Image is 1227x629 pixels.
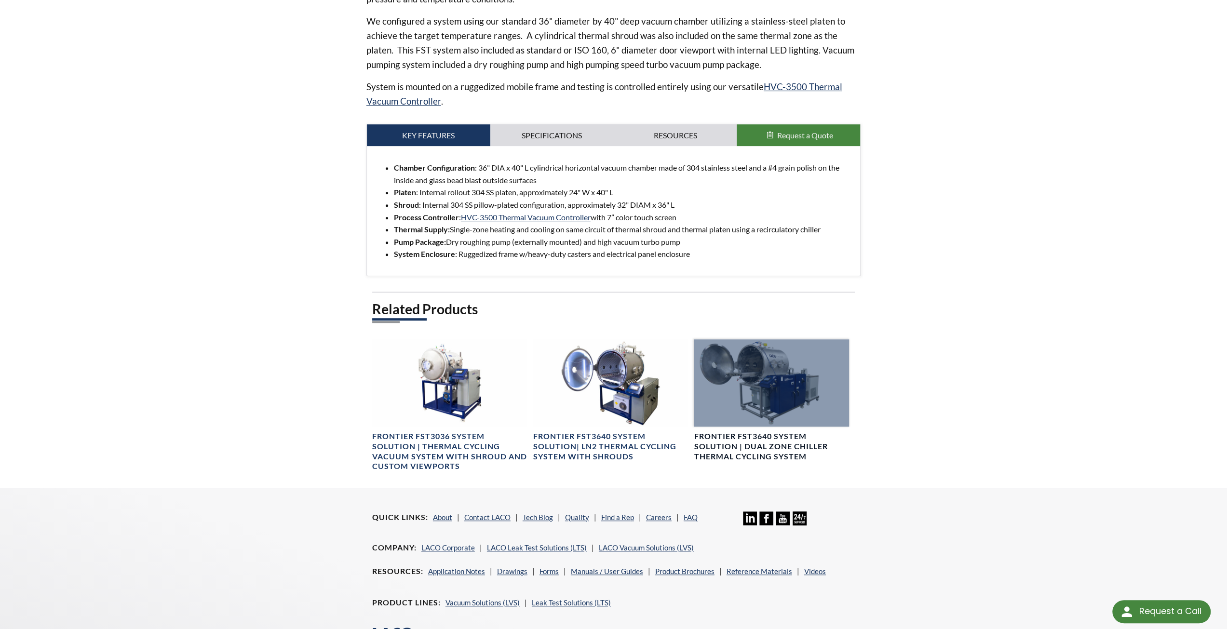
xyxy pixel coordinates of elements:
[793,511,807,525] img: 24/7 Support Icon
[601,513,634,522] a: Find a Rep
[694,431,849,461] h4: Frontier FST3640 System Solution | Dual Zone Chiller Thermal Cycling System
[684,513,698,522] a: FAQ
[394,161,853,186] li: : 36" DIA x 40" L cylindrical horizontal vacuum chamber made of 304 stainless steel and a #4 grai...
[694,339,849,462] a: Thermal Vacuum System for Spacecraft Imaging Testing, SS Chamber, angled viewFrontier FST3640 Sys...
[394,249,455,258] strong: System Enclosure
[646,513,672,522] a: Careers
[1119,604,1134,619] img: round button
[394,237,446,246] strong: Pump Package:
[372,598,441,608] h4: Product Lines
[421,543,475,552] a: LACO Corporate
[394,213,459,222] strong: Process Controller
[599,543,694,552] a: LACO Vacuum Solutions (LVS)
[777,131,833,140] span: Request a Quote
[533,431,688,461] h4: Frontier FST3640 System Solution| LN2 Thermal Cycling System with Shrouds
[372,300,855,318] h2: Related Products
[394,211,853,224] li: : with 7” color touch screen
[394,187,416,197] strong: Platen
[464,513,511,522] a: Contact LACO
[737,124,860,147] button: Request a Quote
[523,513,553,522] a: Tech Blog
[366,81,842,107] a: HVC-3500 Thermal Vacuum Controller
[497,567,527,575] a: Drawings
[394,236,853,248] li: Dry roughing pump (externally mounted) and high vacuum turbo pump
[394,199,853,211] li: : Internal 304 SS pillow-plated configuration, approximately 32" DIAM x 36" L
[1112,600,1211,623] div: Request a Call
[372,543,417,553] h4: Company
[394,200,419,209] strong: Shroud
[372,512,428,522] h4: Quick Links
[394,186,853,199] li: : Internal rollout 304 SS platen, approximately 24" W x 40" L
[372,566,423,576] h4: Resources
[394,163,475,172] strong: Chamber Configuration
[804,567,826,575] a: Videos
[1139,600,1201,622] div: Request a Call
[532,598,611,607] a: Leak Test Solutions (LTS)
[394,223,853,236] li: Single-zone heating and cooling on same circuit of thermal shroud and thermal platen using a reci...
[793,518,807,527] a: 24/7 Support
[565,513,589,522] a: Quality
[655,567,715,575] a: Product Brochures
[433,513,452,522] a: About
[571,567,643,575] a: Manuals / User Guides
[428,567,485,575] a: Application Notes
[539,567,559,575] a: Forms
[394,248,853,260] li: : Ruggedized frame w/heavy-duty casters and electrical panel enclosure
[372,431,527,471] h4: Frontier FST3036 System Solution | Thermal Cycling Vacuum System with Shroud and Custom Viewports
[372,339,527,471] a: Custom Thermal Vacuum System, angled front viewFrontier FST3036 System Solution | Thermal Cycling...
[394,225,450,234] strong: Thermal Supply:
[366,80,861,108] p: System is mounted on a ruggedized mobile frame and testing is controlled entirely using our versa...
[727,567,792,575] a: Reference Materials
[533,339,688,462] a: Thermal Cycling System (TVAC), angled view, door openFrontier FST3640 System Solution| LN2 Therma...
[366,14,861,72] p: We configured a system using our standard 36" diameter by 40" deep vacuum chamber utilizing a sta...
[614,124,737,147] a: Resources
[445,598,520,607] a: Vacuum Solutions (LVS)
[461,213,591,222] a: HVC-3500 Thermal Vacuum Controller
[487,543,587,552] a: LACO Leak Test Solutions (LTS)
[490,124,614,147] a: Specifications
[367,124,490,147] a: Key Features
